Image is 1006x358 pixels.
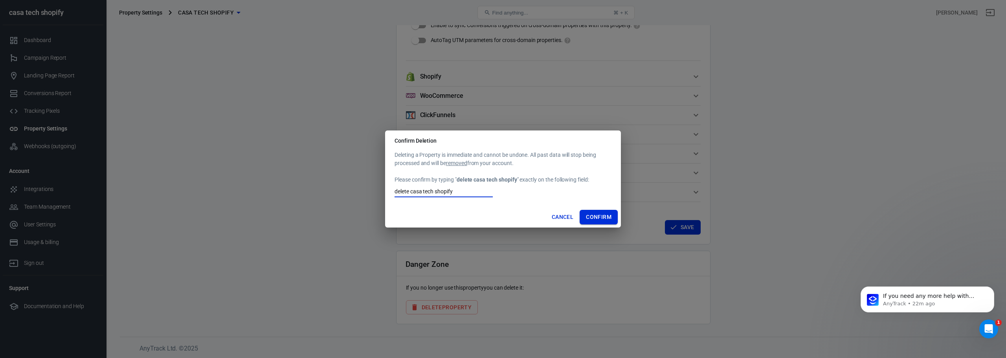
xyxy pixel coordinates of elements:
span: 1 [995,319,1002,326]
div: Deleting a Property is immediate and cannot be undone. All past data will stop being processed an... [395,151,611,199]
strong: delete casa tech shopify [457,176,517,183]
h2: Confirm Deletion [385,130,621,151]
u: removed [446,160,467,166]
iframe: Intercom live chat [979,319,998,338]
iframe: Intercom notifications message [849,270,1006,337]
button: Cancel [549,210,576,224]
button: Confirm [580,210,618,224]
input: Type "delete casa tech shopify" here [395,187,493,197]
